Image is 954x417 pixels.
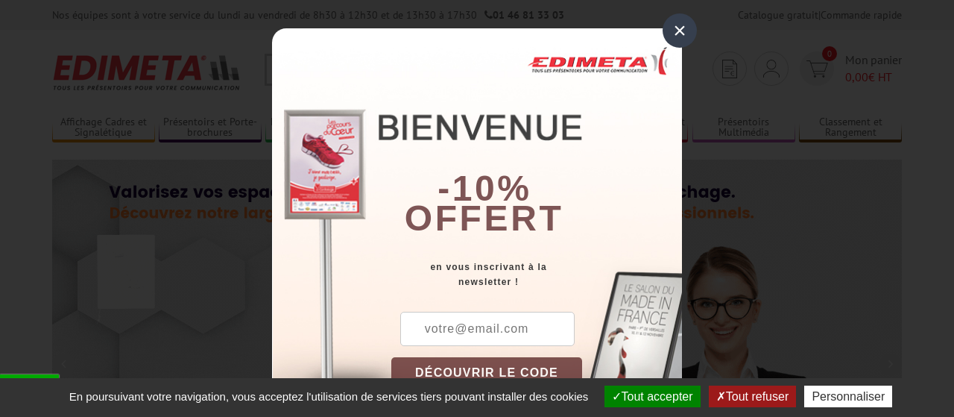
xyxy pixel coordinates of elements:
[663,13,697,48] div: ×
[391,260,682,289] div: en vous inscrivant à la newsletter !
[391,357,582,389] button: DÉCOUVRIR LE CODE
[709,386,796,407] button: Tout refuser
[400,312,575,346] input: votre@email.com
[437,169,531,208] b: -10%
[62,390,596,403] span: En poursuivant votre navigation, vous acceptez l'utilisation de services tiers pouvant installer ...
[405,198,564,238] font: offert
[804,386,892,407] button: Personnaliser (fenêtre modale)
[604,386,701,407] button: Tout accepter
